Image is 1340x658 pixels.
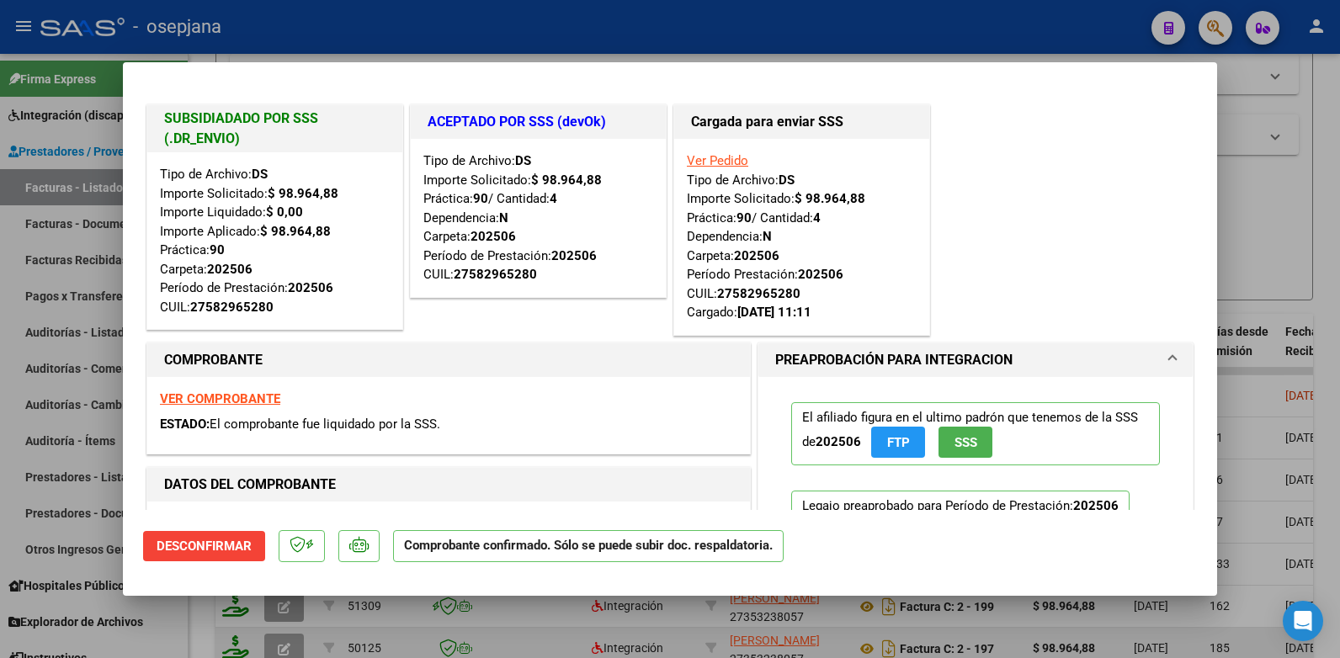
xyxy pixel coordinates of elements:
[717,284,800,304] div: 27582965280
[798,267,843,282] strong: 202506
[734,248,779,263] strong: 202506
[471,229,516,244] strong: 202506
[763,229,772,244] strong: N
[288,280,333,295] strong: 202506
[268,186,338,201] strong: $ 98.964,88
[887,435,910,450] span: FTP
[1073,498,1119,513] strong: 202506
[687,153,748,168] a: Ver Pedido
[813,210,821,226] strong: 4
[260,224,331,239] strong: $ 98.964,88
[939,427,992,458] button: SSS
[687,151,917,322] div: Tipo de Archivo: Importe Solicitado: Práctica: / Cantidad: Dependencia: Carpeta: Período Prestaci...
[691,112,912,132] h1: Cargada para enviar SSS
[210,242,225,257] strong: 90
[779,172,795,188] strong: DS
[499,210,508,226] strong: N
[737,305,811,320] strong: [DATE] 11:11
[816,434,861,449] strong: 202506
[207,262,253,277] strong: 202506
[515,153,531,168] strong: DS
[164,352,263,368] strong: COMPROBANTE
[160,165,390,316] div: Tipo de Archivo: Importe Solicitado: Importe Liquidado: Importe Aplicado: Práctica: Carpeta: Perí...
[758,343,1193,377] mat-expansion-panel-header: PREAPROBACIÓN PARA INTEGRACION
[791,491,1130,652] p: Legajo preaprobado para Período de Prestación:
[954,435,977,450] span: SSS
[454,265,537,284] div: 27582965280
[143,531,265,561] button: Desconfirmar
[551,248,597,263] strong: 202506
[775,350,1013,370] h1: PREAPROBACIÓN PARA INTEGRACION
[157,539,252,554] span: Desconfirmar
[266,204,303,220] strong: $ 0,00
[1283,601,1323,641] div: Open Intercom Messenger
[791,402,1160,465] p: El afiliado figura en el ultimo padrón que tenemos de la SSS de
[736,210,752,226] strong: 90
[550,191,557,206] strong: 4
[160,417,210,432] span: ESTADO:
[252,167,268,182] strong: DS
[531,172,602,188] strong: $ 98.964,88
[393,530,784,563] p: Comprobante confirmado. Sólo se puede subir doc. respaldatoria.
[795,191,865,206] strong: $ 98.964,88
[164,476,336,492] strong: DATOS DEL COMPROBANTE
[871,427,925,458] button: FTP
[473,191,488,206] strong: 90
[160,391,280,406] a: VER COMPROBANTE
[423,151,653,284] div: Tipo de Archivo: Importe Solicitado: Práctica: / Cantidad: Dependencia: Carpeta: Período de Prest...
[190,298,274,317] div: 27582965280
[164,109,386,149] h1: SUBSIDIADADO POR SSS (.DR_ENVIO)
[428,112,649,132] h1: ACEPTADO POR SSS (devOk)
[210,417,440,432] span: El comprobante fue liquidado por la SSS.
